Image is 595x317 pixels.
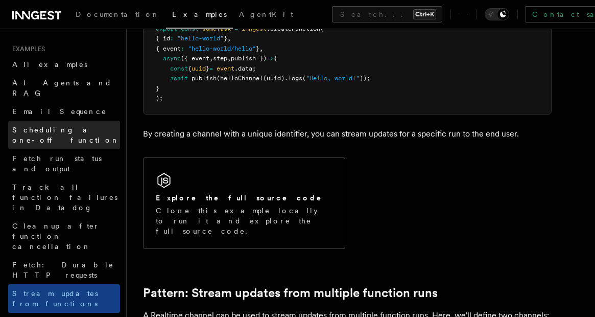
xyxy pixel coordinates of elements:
[274,55,277,62] span: {
[181,25,199,32] span: const
[143,127,552,141] p: By creating a channel with a unique identifier, you can stream updates for a specific run to the ...
[217,75,220,82] span: (
[172,10,227,18] span: Examples
[227,35,231,42] span: ,
[8,178,120,217] a: Track all function failures in Datadog
[69,3,166,28] a: Documentation
[217,65,234,72] span: event
[227,55,231,62] span: ,
[181,45,184,52] span: :
[320,25,324,32] span: (
[12,183,117,212] span: Track all function failures in Datadog
[76,10,160,18] span: Documentation
[156,95,163,102] span: );
[485,8,509,20] button: Toggle dark mode
[181,55,209,62] span: ({ event
[209,65,213,72] span: =
[206,65,209,72] span: }
[259,45,263,52] span: ,
[224,35,227,42] span: }
[8,45,45,53] span: Examples
[188,45,256,52] span: "hello-world/hello"
[234,65,256,72] span: .data;
[332,6,442,22] button: Search...Ctrl+K
[156,45,181,52] span: { event
[8,55,120,74] a: All examples
[177,35,224,42] span: "hello-world"
[8,256,120,284] a: Fetch: Durable HTTP requests
[12,154,102,173] span: Fetch run status and output
[12,60,87,69] span: All examples
[209,55,213,62] span: ,
[231,55,267,62] span: publish })
[302,75,306,82] span: (
[202,25,231,32] span: someTask
[233,3,299,28] a: AgentKit
[156,25,177,32] span: export
[8,217,120,256] a: Cleanup after function cancellation
[284,75,302,82] span: .logs
[213,55,227,62] span: step
[12,79,112,97] span: AI Agents and RAG
[143,157,345,249] a: Explore the full source codeClone this example locally to run it and explore the full source code.
[188,65,192,72] span: {
[234,25,238,32] span: =
[8,284,120,313] a: Stream updates from functions
[192,75,217,82] span: publish
[8,102,120,121] a: Email Sequence
[170,35,174,42] span: :
[263,75,284,82] span: (uuid)
[156,193,322,203] h2: Explore the full source code
[8,149,120,178] a: Fetch run status and output
[170,75,188,82] span: await
[413,9,436,19] kbd: Ctrl+K
[166,3,233,29] a: Examples
[220,75,263,82] span: helloChannel
[267,55,274,62] span: =>
[12,126,120,144] span: Scheduling a one-off function
[192,65,206,72] span: uuid
[12,289,98,308] span: Stream updates from functions
[239,10,293,18] span: AgentKit
[12,107,107,116] span: Email Sequence
[143,286,438,300] a: Pattern: Stream updates from multiple function runs
[256,45,259,52] span: }
[163,55,181,62] span: async
[12,261,114,279] span: Fetch: Durable HTTP requests
[306,75,360,82] span: "Hello, world!"
[12,222,100,251] span: Cleanup after function cancellation
[156,35,170,42] span: { id
[156,85,159,92] span: }
[8,74,120,102] a: AI Agents and RAG
[170,65,188,72] span: const
[156,206,332,236] p: Clone this example locally to run it and explore the full source code.
[360,75,370,82] span: ));
[8,121,120,149] a: Scheduling a one-off function
[267,25,320,32] span: .createFunction
[242,25,267,32] span: inngest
